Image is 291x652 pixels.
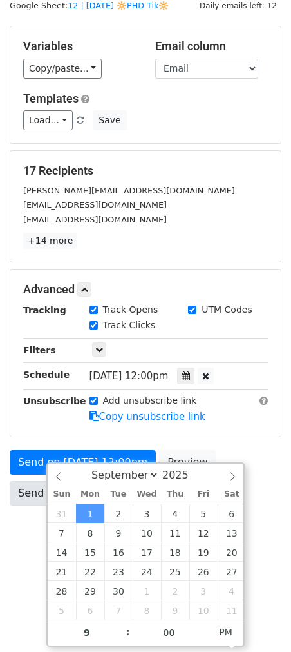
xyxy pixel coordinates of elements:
span: [DATE] 12:00pm [89,370,169,382]
span: September 26, 2025 [189,562,218,581]
button: Save [93,110,126,130]
input: Hour [48,620,126,646]
span: September 5, 2025 [189,504,218,523]
strong: Filters [23,345,56,355]
span: September 6, 2025 [218,504,246,523]
span: Mon [76,490,104,499]
h5: Variables [23,39,136,54]
span: October 4, 2025 [218,581,246,600]
label: UTM Codes [202,303,252,317]
span: September 9, 2025 [104,523,133,542]
span: Sat [218,490,246,499]
span: September 22, 2025 [76,562,104,581]
small: Google Sheet: [10,1,169,10]
span: September 13, 2025 [218,523,246,542]
span: Fri [189,490,218,499]
span: September 29, 2025 [76,581,104,600]
label: Track Opens [103,303,158,317]
span: September 7, 2025 [48,523,76,542]
span: September 4, 2025 [161,504,189,523]
span: : [126,619,130,645]
span: September 19, 2025 [189,542,218,562]
strong: Schedule [23,370,70,380]
span: October 5, 2025 [48,600,76,620]
a: Send Test Email [10,481,108,506]
small: [EMAIL_ADDRESS][DOMAIN_NAME] [23,215,167,224]
span: October 9, 2025 [161,600,189,620]
a: +14 more [23,233,77,249]
span: September 16, 2025 [104,542,133,562]
span: September 14, 2025 [48,542,76,562]
span: September 23, 2025 [104,562,133,581]
span: September 21, 2025 [48,562,76,581]
h5: Email column [155,39,268,54]
span: Wed [133,490,161,499]
small: [EMAIL_ADDRESS][DOMAIN_NAME] [23,200,167,210]
a: Load... [23,110,73,130]
input: Year [159,469,205,481]
span: September 1, 2025 [76,504,104,523]
a: Templates [23,92,79,105]
label: Track Clicks [103,319,156,332]
a: Send on [DATE] 12:00pm [10,450,156,475]
a: Preview [159,450,216,475]
span: September 28, 2025 [48,581,76,600]
span: October 10, 2025 [189,600,218,620]
span: September 30, 2025 [104,581,133,600]
span: Sun [48,490,76,499]
strong: Unsubscribe [23,396,86,406]
span: September 27, 2025 [218,562,246,581]
a: Copy/paste... [23,59,102,79]
span: September 8, 2025 [76,523,104,542]
span: August 31, 2025 [48,504,76,523]
span: October 11, 2025 [218,600,246,620]
span: Tue [104,490,133,499]
span: September 20, 2025 [218,542,246,562]
span: October 2, 2025 [161,581,189,600]
span: September 12, 2025 [189,523,218,542]
small: [PERSON_NAME][EMAIL_ADDRESS][DOMAIN_NAME] [23,186,235,195]
a: Copy unsubscribe link [89,411,205,422]
h5: 17 Recipients [23,164,268,178]
span: October 6, 2025 [76,600,104,620]
span: September 2, 2025 [104,504,133,523]
span: Thu [161,490,189,499]
span: September 24, 2025 [133,562,161,581]
a: Daily emails left: 12 [195,1,281,10]
span: September 18, 2025 [161,542,189,562]
strong: Tracking [23,305,66,315]
span: September 17, 2025 [133,542,161,562]
span: September 25, 2025 [161,562,189,581]
span: October 8, 2025 [133,600,161,620]
iframe: Chat Widget [227,590,291,652]
label: Add unsubscribe link [103,394,197,408]
span: September 3, 2025 [133,504,161,523]
span: September 15, 2025 [76,542,104,562]
span: October 7, 2025 [104,600,133,620]
span: September 11, 2025 [161,523,189,542]
a: 12 | [DATE] 🔆PHD Tik🔆 [68,1,169,10]
span: Click to toggle [208,619,243,645]
span: October 3, 2025 [189,581,218,600]
span: September 10, 2025 [133,523,161,542]
input: Minute [130,620,209,646]
h5: Advanced [23,282,268,297]
span: October 1, 2025 [133,581,161,600]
